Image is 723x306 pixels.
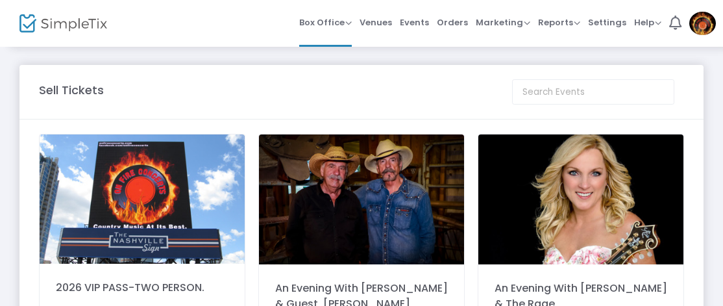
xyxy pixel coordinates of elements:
m-panel-title: Sell Tickets [39,81,104,99]
span: Reports [538,16,580,29]
img: IMG5773.JPG [40,134,245,264]
span: Help [634,16,661,29]
span: Marketing [476,16,530,29]
div: 2026 VIP PASS-TWO PERSON. [56,280,228,296]
span: Venues [360,6,392,39]
span: Orders [437,6,468,39]
img: 63872673818498636138246194101558236903014835759777712050798592o.jpg [478,134,683,264]
img: photo2021.jpg [259,134,464,264]
span: Settings [588,6,626,39]
input: Search Events [512,79,674,105]
span: Events [400,6,429,39]
span: Box Office [299,16,352,29]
